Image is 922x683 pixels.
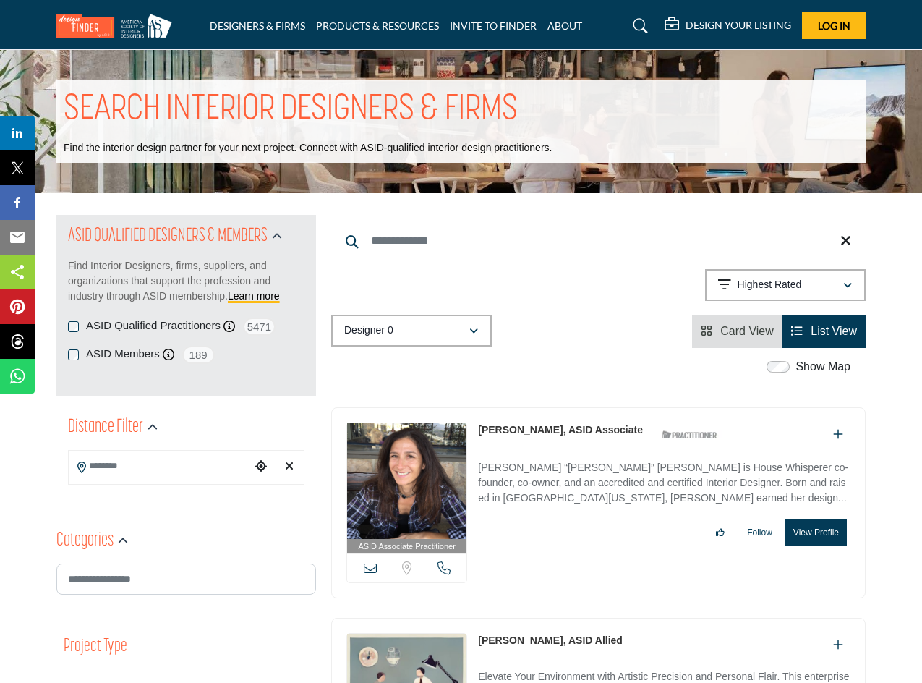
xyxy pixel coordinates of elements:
a: ASID Associate Practitioner [347,423,466,554]
p: Zoe Costello, ASID Allied [478,633,623,648]
a: Search [619,14,657,38]
img: ASID Qualified Practitioners Badge Icon [657,426,722,444]
a: Add To List [833,639,843,651]
input: ASID Qualified Practitioners checkbox [68,321,79,332]
label: Show Map [795,358,850,376]
span: ASID Associate Practitioner [358,540,456,553]
input: ASID Members checkbox [68,349,79,360]
a: [PERSON_NAME], ASID Associate [478,424,643,436]
h2: ASID QUALIFIED DESIGNERS & MEMBERS [68,224,268,250]
p: Find Interior Designers, firms, suppliers, and organizations that support the profession and indu... [68,258,304,304]
a: View List [791,325,857,337]
div: DESIGN YOUR LISTING [665,17,791,35]
h5: DESIGN YOUR LISTING [686,19,791,32]
a: Learn more [228,290,280,302]
div: Choose your current location [251,451,272,483]
li: Card View [692,315,782,348]
input: Search Keyword [331,224,866,258]
label: ASID Members [86,346,160,362]
li: List View [782,315,866,348]
button: Like listing [707,520,734,545]
span: Log In [818,20,850,32]
a: ABOUT [547,20,582,32]
span: List View [811,325,857,337]
button: Project Type [64,633,127,661]
button: Designer 0 [331,315,492,347]
a: [PERSON_NAME], ASID Allied [478,635,623,646]
a: Add To List [833,428,843,441]
a: INVITE TO FINDER [450,20,537,32]
span: Card View [720,325,774,337]
p: Christina Sharp, ASID Associate [478,423,643,438]
input: Search Category [56,564,316,595]
button: Highest Rated [705,269,866,301]
p: Designer 0 [344,323,393,338]
p: [PERSON_NAME] “[PERSON_NAME]” [PERSON_NAME] is House Whisperer co-founder, co-owner, and an accre... [478,460,850,509]
img: Site Logo [56,14,179,38]
button: View Profile [785,519,847,546]
a: [PERSON_NAME] “[PERSON_NAME]” [PERSON_NAME] is House Whisperer co-founder, co-owner, and an accre... [478,451,850,509]
button: Follow [738,520,782,545]
span: 189 [182,346,215,364]
span: 5471 [243,318,276,336]
h2: Categories [56,528,114,554]
label: ASID Qualified Practitioners [86,318,221,334]
h1: SEARCH INTERIOR DESIGNERS & FIRMS [64,88,518,132]
p: Highest Rated [738,278,802,292]
input: Search Location [69,452,251,480]
h2: Distance Filter [68,415,143,441]
p: Find the interior design partner for your next project. Connect with ASID-qualified interior desi... [64,141,552,156]
img: Christina Sharp, ASID Associate [347,423,466,539]
a: DESIGNERS & FIRMS [210,20,305,32]
div: Clear search location [279,451,300,483]
button: Log In [802,12,866,39]
a: PRODUCTS & RESOURCES [316,20,439,32]
a: View Card [701,325,774,337]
